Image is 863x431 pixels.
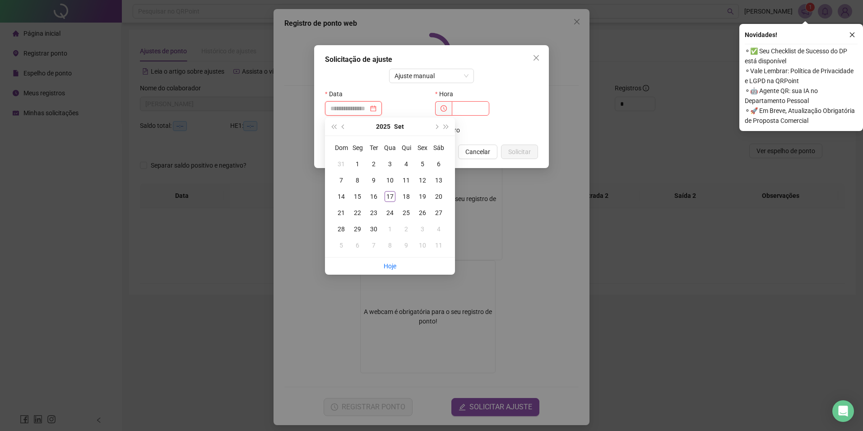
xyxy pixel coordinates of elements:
div: 15 [352,191,363,202]
div: 4 [401,159,412,169]
div: 10 [385,175,395,186]
div: 17 [385,191,395,202]
td: 2025-09-19 [414,188,431,205]
div: 5 [336,240,347,251]
div: 9 [401,240,412,251]
td: 2025-09-16 [366,188,382,205]
td: 2025-09-08 [349,172,366,188]
button: prev-year [339,117,348,136]
div: 11 [433,240,444,251]
div: 16 [368,191,379,202]
button: Close [529,51,543,65]
div: 28 [336,224,347,234]
div: 22 [352,207,363,218]
td: 2025-09-04 [398,156,414,172]
button: super-prev-year [329,117,339,136]
td: 2025-09-30 [366,221,382,237]
td: 2025-09-21 [333,205,349,221]
th: Sáb [431,140,447,156]
td: 2025-09-03 [382,156,398,172]
div: 9 [368,175,379,186]
label: Hora [435,87,459,101]
div: 6 [433,159,444,169]
button: super-next-year [441,117,451,136]
span: clock-circle [441,105,447,112]
span: ⚬ ✅ Seu Checklist de Sucesso do DP está disponível [745,46,858,66]
div: 23 [368,207,379,218]
td: 2025-09-28 [333,221,349,237]
div: 31 [336,159,347,169]
td: 2025-09-25 [398,205,414,221]
td: 2025-09-24 [382,205,398,221]
td: 2025-10-03 [414,221,431,237]
th: Seg [349,140,366,156]
div: 25 [401,207,412,218]
div: 11 [401,175,412,186]
td: 2025-09-05 [414,156,431,172]
td: 2025-09-13 [431,172,447,188]
th: Sex [414,140,431,156]
div: 24 [385,207,395,218]
div: Solicitação de ajuste [325,54,538,65]
td: 2025-09-26 [414,205,431,221]
div: 2 [401,224,412,234]
div: 14 [336,191,347,202]
button: Solicitar [501,145,538,159]
div: 27 [433,207,444,218]
div: 18 [401,191,412,202]
button: next-year [431,117,441,136]
div: 5 [417,159,428,169]
td: 2025-09-12 [414,172,431,188]
td: 2025-10-06 [349,237,366,253]
td: 2025-09-10 [382,172,398,188]
span: ⚬ 🤖 Agente QR: sua IA no Departamento Pessoal [745,86,858,106]
div: Open Intercom Messenger [832,400,854,422]
td: 2025-09-15 [349,188,366,205]
span: ⚬ 🚀 Em Breve, Atualização Obrigatória de Proposta Comercial [745,106,858,126]
span: Ajuste manual [394,69,469,83]
td: 2025-10-02 [398,221,414,237]
td: 2025-10-04 [431,221,447,237]
span: close [533,54,540,61]
span: ⚬ Vale Lembrar: Política de Privacidade e LGPD na QRPoint [745,66,858,86]
td: 2025-08-31 [333,156,349,172]
div: 7 [336,175,347,186]
td: 2025-10-07 [366,237,382,253]
div: 3 [417,224,428,234]
th: Ter [366,140,382,156]
div: 20 [433,191,444,202]
div: 29 [352,224,363,234]
div: 3 [385,159,395,169]
div: 13 [433,175,444,186]
button: month panel [394,117,404,136]
td: 2025-09-02 [366,156,382,172]
td: 2025-09-11 [398,172,414,188]
div: 8 [352,175,363,186]
div: 21 [336,207,347,218]
th: Qua [382,140,398,156]
td: 2025-09-27 [431,205,447,221]
td: 2025-09-06 [431,156,447,172]
td: 2025-09-23 [366,205,382,221]
td: 2025-09-14 [333,188,349,205]
td: 2025-10-11 [431,237,447,253]
td: 2025-09-29 [349,221,366,237]
td: 2025-10-05 [333,237,349,253]
td: 2025-09-17 [382,188,398,205]
button: Cancelar [458,145,497,159]
label: Data [325,87,348,101]
div: 7 [368,240,379,251]
span: close [849,32,855,38]
a: Hoje [384,262,396,270]
div: 4 [433,224,444,234]
div: 1 [385,224,395,234]
span: Novidades ! [745,30,777,40]
td: 2025-10-10 [414,237,431,253]
div: 19 [417,191,428,202]
div: 12 [417,175,428,186]
div: 30 [368,224,379,234]
td: 2025-10-01 [382,221,398,237]
th: Dom [333,140,349,156]
td: 2025-09-18 [398,188,414,205]
div: 8 [385,240,395,251]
